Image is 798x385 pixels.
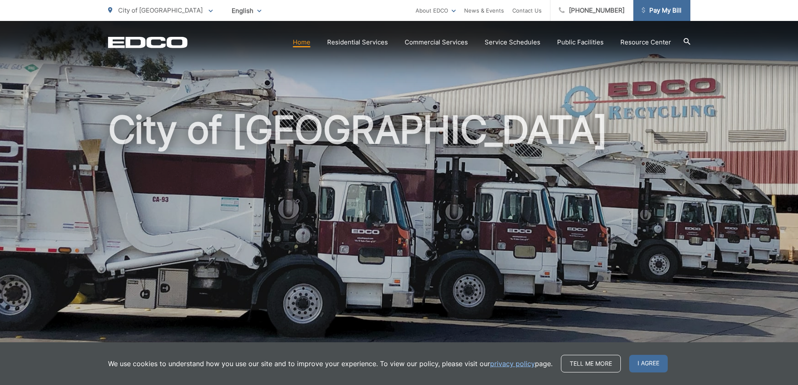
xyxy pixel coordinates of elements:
a: Service Schedules [485,37,540,47]
span: City of [GEOGRAPHIC_DATA] [118,6,203,14]
a: Commercial Services [405,37,468,47]
a: Resource Center [620,37,671,47]
a: News & Events [464,5,504,16]
a: EDCD logo. Return to the homepage. [108,36,188,48]
a: About EDCO [416,5,456,16]
a: Residential Services [327,37,388,47]
a: Home [293,37,310,47]
a: privacy policy [490,359,535,369]
a: Tell me more [561,355,621,372]
span: English [225,3,268,18]
span: Pay My Bill [642,5,682,16]
a: Public Facilities [557,37,604,47]
h1: City of [GEOGRAPHIC_DATA] [108,109,690,374]
p: We use cookies to understand how you use our site and to improve your experience. To view our pol... [108,359,553,369]
a: Contact Us [512,5,542,16]
span: I agree [629,355,668,372]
